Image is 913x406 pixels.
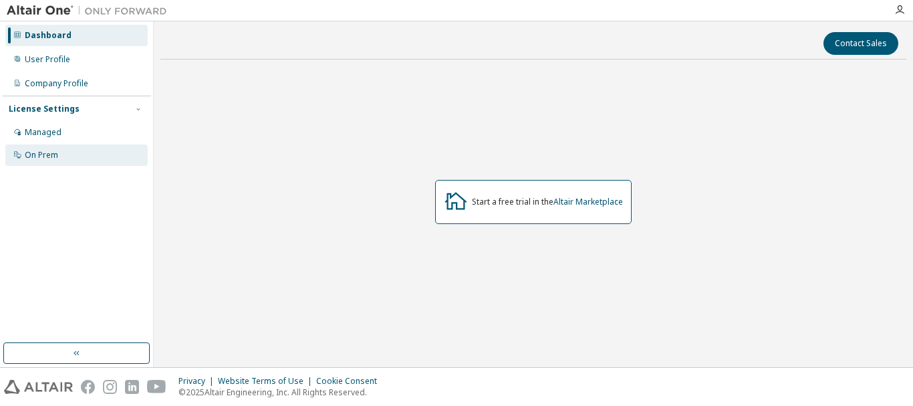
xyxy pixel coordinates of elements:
button: Contact Sales [823,32,898,55]
div: Privacy [178,376,218,387]
img: facebook.svg [81,380,95,394]
div: Dashboard [25,30,72,41]
div: Start a free trial in the [472,197,623,207]
img: instagram.svg [103,380,117,394]
img: altair_logo.svg [4,380,73,394]
div: On Prem [25,150,58,161]
div: License Settings [9,104,80,114]
div: Company Profile [25,78,88,89]
img: youtube.svg [147,380,166,394]
a: Altair Marketplace [553,196,623,207]
p: © 2025 Altair Engineering, Inc. All Rights Reserved. [178,387,385,398]
div: Cookie Consent [316,376,385,387]
img: Altair One [7,4,174,17]
div: User Profile [25,54,70,65]
div: Managed [25,127,61,138]
img: linkedin.svg [125,380,139,394]
div: Website Terms of Use [218,376,316,387]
